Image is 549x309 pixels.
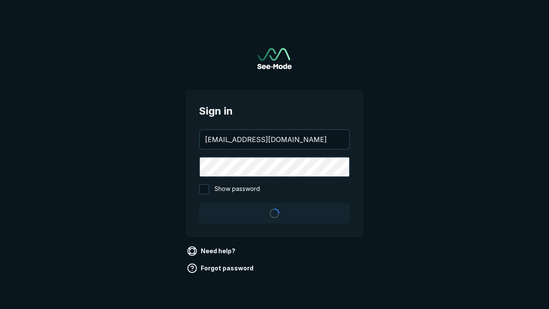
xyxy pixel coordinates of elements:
a: Forgot password [185,261,257,275]
img: See-Mode Logo [257,48,292,69]
input: your@email.com [200,130,349,149]
a: Go to sign in [257,48,292,69]
a: Need help? [185,244,239,258]
span: Show password [214,184,260,194]
span: Sign in [199,103,350,119]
